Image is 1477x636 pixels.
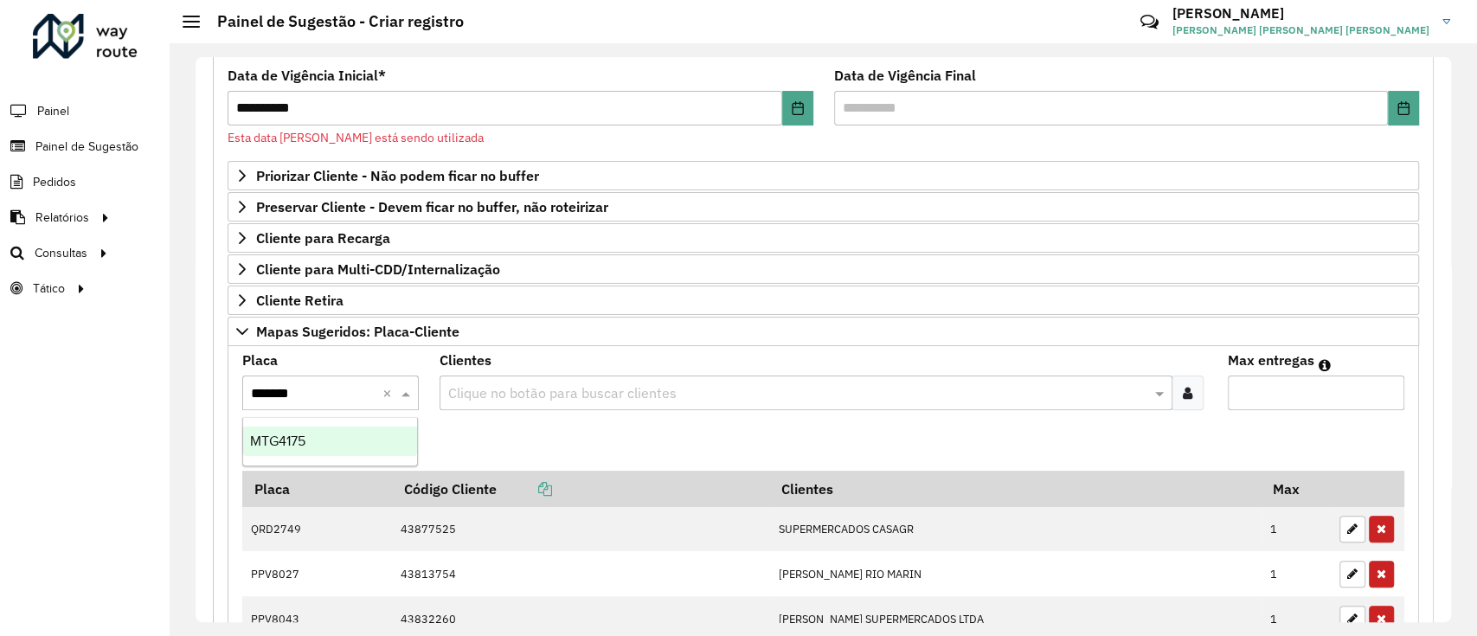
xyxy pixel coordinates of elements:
label: Data de Vigência Final [834,65,976,86]
span: Consultas [35,244,87,262]
th: Max [1262,471,1331,507]
td: 43877525 [392,507,770,552]
label: Data de Vigência Inicial [228,65,386,86]
span: Pedidos [33,173,76,191]
span: Cliente para Multi-CDD/Internalização [256,262,500,276]
span: Preservar Cliente - Devem ficar no buffer, não roteirizar [256,200,608,214]
ng-dropdown-panel: Options list [242,417,418,466]
a: Cliente Retira [228,286,1419,315]
td: QRD2749 [242,507,392,552]
th: Clientes [770,471,1262,507]
th: Placa [242,471,392,507]
em: Máximo de clientes que serão colocados na mesma rota com os clientes informados [1319,358,1331,372]
span: Painel de Sugestão [35,138,138,156]
a: Mapas Sugeridos: Placa-Cliente [228,317,1419,346]
span: Clear all [382,382,397,403]
span: Mapas Sugeridos: Placa-Cliente [256,324,459,338]
th: Código Cliente [392,471,770,507]
button: Choose Date [1388,91,1419,125]
td: SUPERMERCADOS CASAGR [770,507,1262,552]
td: 43813754 [392,551,770,596]
formly-validation-message: Esta data [PERSON_NAME] está sendo utilizada [228,130,484,145]
span: Cliente Retira [256,293,344,307]
a: Cliente para Recarga [228,223,1419,253]
a: Contato Rápido [1131,3,1168,41]
a: Copiar [497,480,552,498]
td: [PERSON_NAME] RIO MARIN [770,551,1262,596]
label: Max entregas [1228,350,1314,370]
td: 1 [1262,507,1331,552]
td: 1 [1262,551,1331,596]
a: Preservar Cliente - Devem ficar no buffer, não roteirizar [228,192,1419,222]
span: Priorizar Cliente - Não podem ficar no buffer [256,169,539,183]
h2: Painel de Sugestão - Criar registro [200,12,464,31]
a: Cliente para Multi-CDD/Internalização [228,254,1419,284]
label: Clientes [440,350,491,370]
h3: [PERSON_NAME] [1172,5,1429,22]
span: Tático [33,279,65,298]
span: Cliente para Recarga [256,231,390,245]
span: Painel [37,102,69,120]
span: [PERSON_NAME] [PERSON_NAME] [PERSON_NAME] [1172,22,1429,38]
td: PPV8027 [242,551,392,596]
span: MTG4175 [250,434,305,448]
a: Priorizar Cliente - Não podem ficar no buffer [228,161,1419,190]
button: Choose Date [782,91,813,125]
label: Placa [242,350,278,370]
span: Relatórios [35,209,89,227]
